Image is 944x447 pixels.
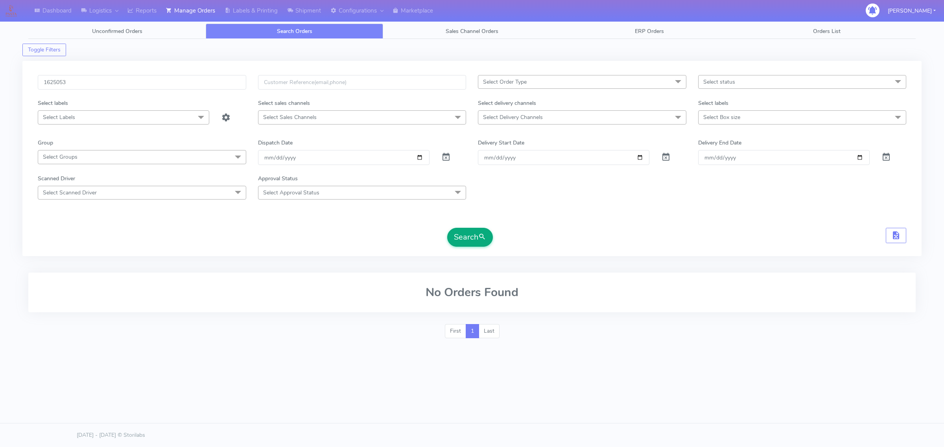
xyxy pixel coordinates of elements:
a: 1 [466,324,479,338]
label: Delivery End Date [698,139,741,147]
label: Delivery Start Date [478,139,524,147]
span: Orders List [813,27,841,35]
label: Select labels [38,99,68,107]
span: Select Approval Status [263,189,319,196]
span: Search Orders [277,27,312,35]
span: Select status [703,78,735,86]
span: Select Scanned Driver [43,189,97,196]
span: Select Order Type [483,78,527,86]
button: Search [447,228,493,247]
span: Unconfirmed Orders [92,27,142,35]
ul: Tabs [28,24,916,39]
label: Dispatch Date [258,139,293,147]
input: Order Id [38,75,246,90]
h2: No Orders Found [38,286,906,299]
button: [PERSON_NAME] [882,3,942,19]
label: Group [38,139,53,147]
span: Select Sales Channels [263,114,317,121]
label: Select delivery channels [478,99,536,107]
label: Scanned Driver [38,174,75,183]
input: Customer Reference(email,phone) [258,75,466,90]
span: Select Box size [703,114,740,121]
label: Approval Status [258,174,298,183]
span: ERP Orders [635,27,664,35]
span: Select Labels [43,114,75,121]
span: Select Groups [43,153,77,161]
span: Select Delivery Channels [483,114,543,121]
label: Select labels [698,99,728,107]
label: Select sales channels [258,99,310,107]
button: Toggle Filters [22,44,66,56]
span: Sales Channel Orders [446,27,498,35]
